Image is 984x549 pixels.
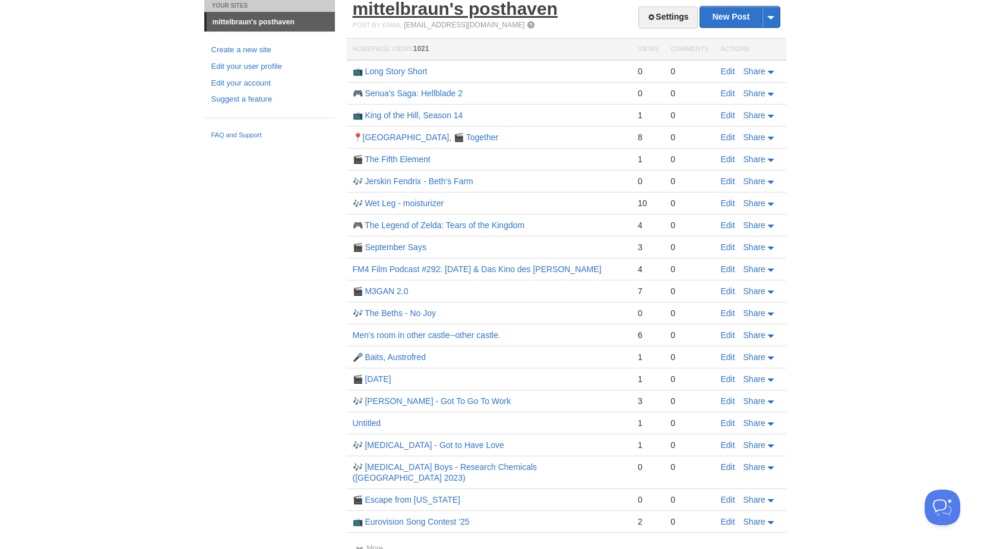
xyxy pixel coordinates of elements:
span: Share [743,462,765,472]
div: 0 [670,308,708,318]
a: Edit [721,308,735,318]
a: New Post [700,7,779,27]
a: [EMAIL_ADDRESS][DOMAIN_NAME] [404,21,524,29]
div: 0 [670,66,708,77]
div: 1 [638,110,659,121]
a: Suggest a feature [211,93,328,106]
a: Men's room in other castle--other castle. [353,330,501,340]
a: 🎬 September Says [353,242,426,252]
div: 0 [638,462,659,472]
div: 0 [670,330,708,340]
th: Homepage Views [347,39,632,61]
a: 🎬 The Fifth Element [353,154,431,164]
a: 🎶 [PERSON_NAME] - Got To Go To Work [353,396,511,406]
a: 🎮 Senua's Saga: Hellblade 2 [353,89,463,98]
a: 📺 King of the Hill, Season 14 [353,111,463,120]
a: 🎶 [MEDICAL_DATA] Boys - Research Chemicals ([GEOGRAPHIC_DATA] 2023) [353,462,537,482]
a: Edit [721,132,735,142]
div: 0 [670,88,708,99]
a: Edit [721,89,735,98]
span: Share [743,154,765,164]
span: Post by Email [353,21,402,29]
div: 10 [638,198,659,209]
span: Share [743,374,765,384]
a: Create a new site [211,44,328,56]
th: Views [632,39,665,61]
div: 0 [638,494,659,505]
a: Edit [721,440,735,450]
a: 🎬 M3GAN 2.0 [353,286,409,296]
span: Share [743,264,765,274]
span: Share [743,132,765,142]
a: Settings [638,7,697,29]
a: 📍[GEOGRAPHIC_DATA], 🎬 Together [353,132,499,142]
div: 0 [670,242,708,253]
span: Share [743,67,765,76]
div: 8 [638,132,659,143]
a: Edit [721,154,735,164]
a: 🎤 Baits, Austrofred [353,352,426,362]
div: 0 [670,374,708,384]
div: 0 [670,396,708,406]
a: 🎶 [MEDICAL_DATA] - Got to Have Love [353,440,504,450]
a: Edit [721,220,735,230]
span: Share [743,286,765,296]
a: Edit [721,67,735,76]
span: Share [743,440,765,450]
div: 0 [670,418,708,428]
span: Share [743,111,765,120]
div: 4 [638,264,659,274]
a: Edit [721,352,735,362]
iframe: Help Scout Beacon - Open [925,490,960,525]
div: 0 [670,462,708,472]
div: 0 [670,176,708,187]
a: FM4 Film Podcast #292: [DATE] & Das Kino des [PERSON_NAME] [353,264,602,274]
span: Share [743,89,765,98]
span: Share [743,330,765,340]
a: Edit [721,264,735,274]
div: 3 [638,242,659,253]
span: 1021 [413,45,429,53]
a: 📺 Eurovision Song Contest '25 [353,517,470,526]
div: 2 [638,516,659,527]
a: Edit [721,396,735,406]
a: Edit your user profile [211,61,328,73]
div: 1 [638,440,659,450]
a: 🎶 Jerskin Fendrix - Beth's Farm [353,176,473,186]
div: 1 [638,352,659,362]
a: 🎬 [DATE] [353,374,391,384]
a: Untitled [353,418,381,428]
div: 0 [638,308,659,318]
th: Actions [715,39,786,61]
div: 0 [670,352,708,362]
div: 0 [638,88,659,99]
div: 0 [638,176,659,187]
div: 0 [670,286,708,296]
div: 0 [670,198,708,209]
span: Share [743,352,765,362]
a: 🎮 The Legend of Zelda: Tears of the Kingdom [353,220,525,230]
div: 0 [638,66,659,77]
span: Share [743,242,765,252]
a: Edit [721,176,735,186]
div: 4 [638,220,659,231]
span: Share [743,220,765,230]
a: Edit [721,111,735,120]
div: 0 [670,264,708,274]
a: Edit [721,462,735,472]
a: Edit [721,198,735,208]
th: Comments [665,39,714,61]
a: 📺 Long Story Short [353,67,428,76]
a: 🎶 Wet Leg - moisturizer [353,198,444,208]
span: Share [743,308,765,318]
span: Share [743,198,765,208]
div: 6 [638,330,659,340]
a: Edit [721,418,735,428]
div: 0 [670,220,708,231]
div: 0 [670,516,708,527]
span: Share [743,495,765,504]
span: Share [743,418,765,428]
div: 1 [638,374,659,384]
div: 0 [670,110,708,121]
a: Edit [721,517,735,526]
